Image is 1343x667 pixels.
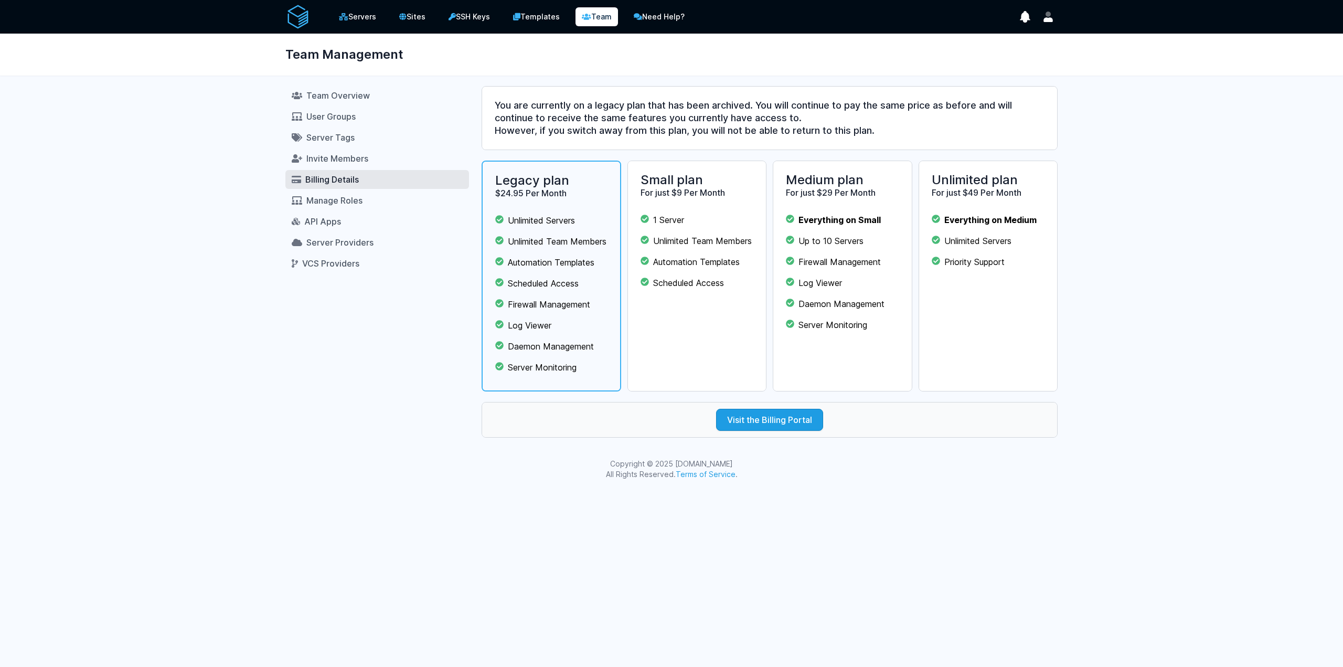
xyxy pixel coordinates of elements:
span: User Groups [306,111,356,122]
a: Servers [332,6,383,27]
h2: Unlimited plan [932,174,1045,186]
li: Everything on Medium [932,209,1045,230]
a: Billing Details [285,170,469,189]
li: Up to 10 Servers [786,230,899,251]
a: Sites [392,6,433,27]
li: Unlimited Servers [495,210,607,231]
img: serverAuth logo [285,4,311,29]
li: Unlimited Team Members [495,231,607,252]
a: Templates [506,6,567,27]
h3: You are currently on a legacy plan that has been archived. You will continue to pay the same pric... [495,99,1044,137]
button: User menu [1039,7,1058,26]
h3: For just $49 Per Month [932,186,1045,199]
span: Server Tags [306,132,355,143]
a: Invite Members [285,149,469,168]
li: Automation Templates [641,251,754,272]
a: Terms of Service [676,470,736,479]
span: Manage Roles [306,195,363,206]
li: Unlimited Servers [932,230,1045,251]
li: Log Viewer [495,315,607,336]
h2: Medium plan [786,174,899,186]
a: Server Providers [285,233,469,252]
li: Scheduled Access [641,272,754,293]
a: User Groups [285,107,469,126]
li: Server Monitoring [786,314,899,335]
span: VCS Providers [302,258,359,269]
h1: Team Management [285,42,403,67]
li: Unlimited Team Members [641,230,754,251]
li: Daemon Management [786,293,899,314]
span: Invite Members [306,153,368,164]
h2: Legacy plan [495,174,607,187]
li: Everything on Small [786,209,899,230]
span: Team Overview [306,90,370,101]
h3: For just $9 Per Month [641,186,754,199]
span: Billing Details [305,174,359,185]
li: Firewall Management [495,294,607,315]
li: 1 Server [641,209,754,230]
li: Log Viewer [786,272,899,293]
h2: Small plan [641,174,754,186]
h3: For just $29 Per Month [786,186,899,199]
a: API Apps [285,212,469,231]
a: Manage Roles [285,191,469,210]
li: Daemon Management [495,336,607,357]
a: Visit the Billing Portal [716,409,823,431]
a: Server Tags [285,128,469,147]
a: Need Help? [626,6,692,27]
li: Server Monitoring [495,357,607,378]
h3: $24.95 Per Month [495,187,607,199]
li: Scheduled Access [495,273,607,294]
li: Priority Support [932,251,1045,272]
span: Server Providers [306,237,374,248]
li: Automation Templates [495,252,607,273]
span: API Apps [304,216,341,227]
li: Firewall Management [786,251,899,272]
a: VCS Providers [285,254,469,273]
a: Team [575,7,618,26]
button: show notifications [1016,7,1035,26]
a: Team Overview [285,86,469,105]
a: SSH Keys [441,6,497,27]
